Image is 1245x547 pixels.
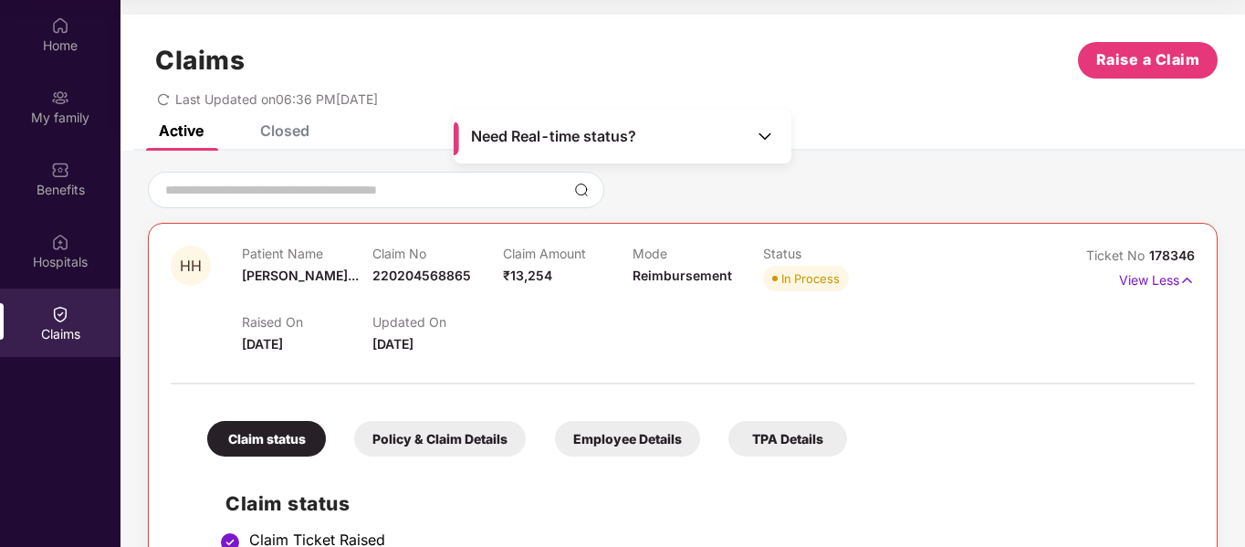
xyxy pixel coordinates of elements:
[1119,266,1195,290] p: View Less
[633,268,732,283] span: Reimbursement
[242,336,283,352] span: [DATE]
[242,268,359,283] span: [PERSON_NAME]...
[51,89,69,107] img: svg+xml;base64,PHN2ZyB3aWR0aD0iMjAiIGhlaWdodD0iMjAiIHZpZXdCb3g9IjAgMCAyMCAyMCIgZmlsbD0ibm9uZSIgeG...
[756,127,774,145] img: Toggle Icon
[51,16,69,35] img: svg+xml;base64,PHN2ZyBpZD0iSG9tZSIgeG1sbnM9Imh0dHA6Ly93d3cudzMub3JnLzIwMDAvc3ZnIiB3aWR0aD0iMjAiIG...
[242,314,372,330] p: Raised On
[372,246,503,261] p: Claim No
[51,305,69,323] img: svg+xml;base64,PHN2ZyBpZD0iQ2xhaW0iIHhtbG5zPSJodHRwOi8vd3d3LnczLm9yZy8yMDAwL3N2ZyIgd2lkdGg9IjIwIi...
[471,127,636,146] span: Need Real-time status?
[1149,247,1195,263] span: 178346
[1086,247,1149,263] span: Ticket No
[51,233,69,251] img: svg+xml;base64,PHN2ZyBpZD0iSG9zcGl0YWxzIiB4bWxucz0iaHR0cDovL3d3dy53My5vcmcvMjAwMC9zdmciIHdpZHRoPS...
[260,121,309,140] div: Closed
[1078,42,1218,79] button: Raise a Claim
[157,91,170,107] span: redo
[155,45,245,76] h1: Claims
[1179,270,1195,290] img: svg+xml;base64,PHN2ZyB4bWxucz0iaHR0cDovL3d3dy53My5vcmcvMjAwMC9zdmciIHdpZHRoPSIxNyIgaGVpZ2h0PSIxNy...
[1096,48,1200,71] span: Raise a Claim
[242,246,372,261] p: Patient Name
[503,268,552,283] span: ₹13,254
[159,121,204,140] div: Active
[372,314,503,330] p: Updated On
[555,421,700,457] div: Employee Details
[763,246,894,261] p: Status
[633,246,763,261] p: Mode
[207,421,326,457] div: Claim status
[728,421,847,457] div: TPA Details
[354,421,526,457] div: Policy & Claim Details
[372,336,413,352] span: [DATE]
[175,91,378,107] span: Last Updated on 06:36 PM[DATE]
[225,489,1177,519] h2: Claim status
[781,269,840,288] div: In Process
[503,246,633,261] p: Claim Amount
[372,268,471,283] span: 220204568865
[51,161,69,179] img: svg+xml;base64,PHN2ZyBpZD0iQmVuZWZpdHMiIHhtbG5zPSJodHRwOi8vd3d3LnczLm9yZy8yMDAwL3N2ZyIgd2lkdGg9Ij...
[180,258,202,274] span: HH
[574,183,589,197] img: svg+xml;base64,PHN2ZyBpZD0iU2VhcmNoLTMyeDMyIiB4bWxucz0iaHR0cDovL3d3dy53My5vcmcvMjAwMC9zdmciIHdpZH...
